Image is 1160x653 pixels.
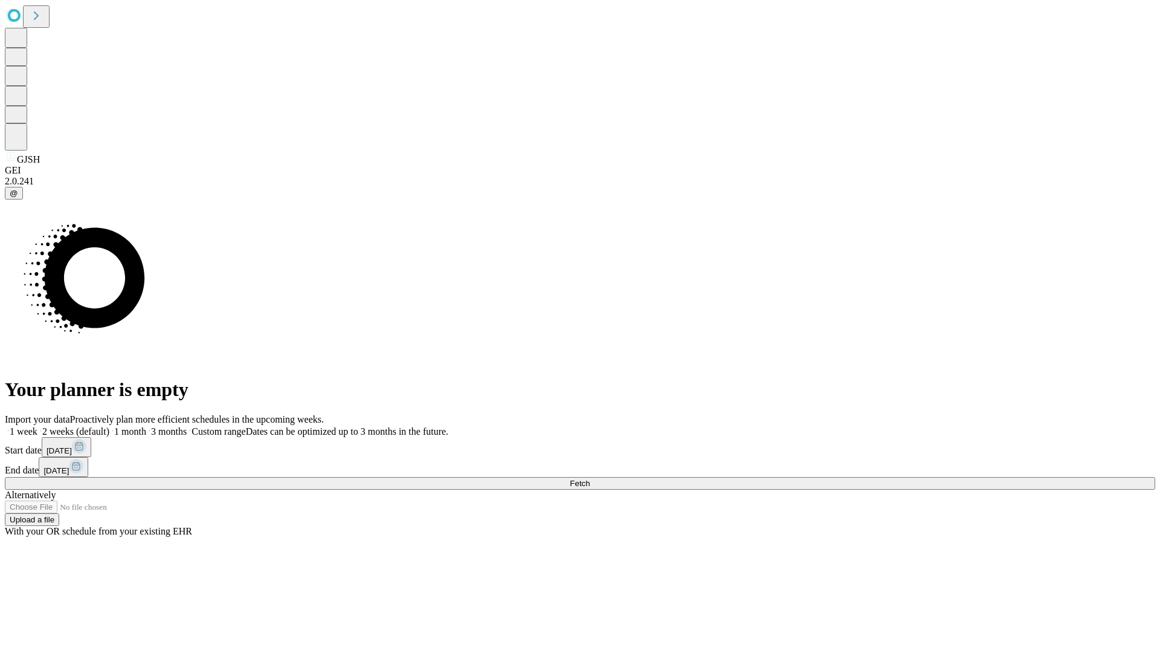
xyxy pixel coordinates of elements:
span: Alternatively [5,490,56,500]
span: [DATE] [47,446,72,455]
span: Proactively plan more efficient schedules in the upcoming weeks. [70,414,324,424]
button: Upload a file [5,513,59,526]
span: Import your data [5,414,70,424]
span: Custom range [192,426,245,437]
span: 3 months [151,426,187,437]
span: Fetch [570,479,590,488]
span: [DATE] [43,466,69,475]
h1: Your planner is empty [5,378,1155,401]
div: GEI [5,165,1155,176]
div: End date [5,457,1155,477]
span: 1 week [10,426,37,437]
span: Dates can be optimized up to 3 months in the future. [246,426,448,437]
span: 2 weeks (default) [42,426,109,437]
div: 2.0.241 [5,176,1155,187]
button: @ [5,187,23,200]
span: With your OR schedule from your existing EHR [5,526,192,536]
button: [DATE] [42,437,91,457]
span: @ [10,189,18,198]
span: 1 month [114,426,146,437]
button: [DATE] [39,457,88,477]
span: GJSH [17,154,40,164]
button: Fetch [5,477,1155,490]
div: Start date [5,437,1155,457]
